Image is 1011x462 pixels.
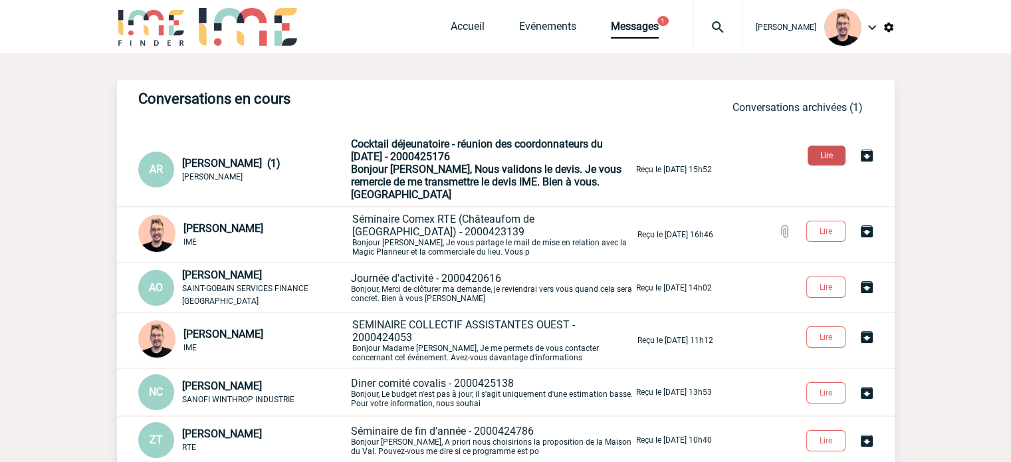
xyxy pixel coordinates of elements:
p: Reçu le [DATE] 14h02 [636,283,712,292]
span: SANOFI WINTHROP INDUSTRIE [182,395,294,404]
img: IME-Finder [117,8,186,46]
a: Lire [796,433,859,446]
span: [PERSON_NAME] [182,172,243,181]
span: NC [149,386,163,398]
p: Reçu le [DATE] 16h46 [637,230,713,239]
a: Messages [611,20,659,39]
a: Lire [797,148,859,161]
p: Reçu le [DATE] 15h52 [636,165,712,174]
img: 129741-1.png [824,9,861,46]
div: Conversation privée : Client - Agence [138,215,350,255]
div: Conversation privée : Client - Agence [138,320,350,360]
span: AO [149,281,163,294]
span: [PERSON_NAME] [756,23,816,32]
div: Conversation privée : Client - Agence [138,422,348,458]
span: Bonjour [PERSON_NAME], Nous validons le devis. Je vous remercie de me transmettre le devis IME. B... [351,163,621,201]
span: [PERSON_NAME] [182,269,262,281]
img: Archiver la conversation [859,385,875,401]
span: IME [183,237,197,247]
button: Lire [808,146,845,166]
p: Reçu le [DATE] 10h40 [636,435,712,445]
p: Reçu le [DATE] 13h53 [636,388,712,397]
a: Evénements [519,20,576,39]
a: AR [PERSON_NAME] (1) [PERSON_NAME] Cocktail déjeunatoire - réunion des coordonnateurs du [DATE] -... [138,162,712,175]
a: Lire [796,330,859,342]
span: Séminaire de fin d'année - 2000424786 [351,425,534,437]
span: Journée d'activité - 2000420616 [351,272,501,285]
button: Lire [806,326,845,348]
p: Reçu le [DATE] 11h12 [637,336,713,345]
button: Lire [806,221,845,242]
img: 129741-1.png [138,320,175,358]
p: Bonjour Madame [PERSON_NAME], Je me permets de vous contacter concernant cet événement. Avez-vous... [352,318,635,362]
span: Séminaire Comex RTE (Châteaufom de [GEOGRAPHIC_DATA]) - 2000423139 [352,213,534,238]
p: Bonjour [PERSON_NAME], Je vous partage le mail de mise en relation avec la Magic Planneur et la c... [352,213,635,257]
a: AO [PERSON_NAME] SAINT-GOBAIN SERVICES FINANCE [GEOGRAPHIC_DATA] Journée d'activité - 2000420616B... [138,281,712,293]
span: RTE [182,443,196,452]
a: Lire [796,386,859,398]
span: ZT [150,433,163,446]
span: [PERSON_NAME] [183,328,263,340]
a: [PERSON_NAME] IME SEMINAIRE COLLECTIF ASSISTANTES OUEST - 2000424053Bonjour Madame [PERSON_NAME],... [138,333,713,346]
img: Archiver la conversation [859,433,875,449]
div: Conversation privée : Client - Agence [138,374,348,410]
img: Archiver la conversation [859,223,875,239]
a: Accueil [451,20,485,39]
div: Conversation privée : Client - Agence [138,152,348,187]
h3: Conversations en cours [138,90,537,107]
p: Bonjour [PERSON_NAME], A priori nous choisirions la proposition de la Maison du Val. Pouvez-vous ... [351,425,633,456]
span: [PERSON_NAME] [182,427,262,440]
p: Bonjour, Merci de clôturer ma demande, je reviendrai vers vous quand cela sera concret. Bien à vo... [351,272,633,303]
button: Lire [806,430,845,451]
span: [PERSON_NAME] (1) [182,157,281,170]
a: ZT [PERSON_NAME] RTE Séminaire de fin d'année - 2000424786Bonjour [PERSON_NAME], A priori nous ch... [138,433,712,445]
span: SAINT-GOBAIN SERVICES FINANCE [GEOGRAPHIC_DATA] [182,284,308,306]
img: Archiver la conversation [859,329,875,345]
button: Lire [806,277,845,298]
a: Conversations archivées (1) [732,101,863,114]
span: [PERSON_NAME] [182,380,262,392]
span: Cocktail déjeunatoire - réunion des coordonnateurs du [DATE] - 2000425176 [351,138,603,163]
div: Conversation privée : Client - Agence [138,269,348,306]
span: IME [183,343,197,352]
a: [PERSON_NAME] IME Séminaire Comex RTE (Châteaufom de [GEOGRAPHIC_DATA]) - 2000423139Bonjour [PERS... [138,227,713,240]
a: NC [PERSON_NAME] SANOFI WINTHROP INDUSTRIE Diner comité covalis - 2000425138Bonjour, Le budget n'... [138,385,712,398]
span: [PERSON_NAME] [183,222,263,235]
p: Bonjour, Le budget n'est pas à jour, il s'agit uniquement d'une estimation basse. Pour votre info... [351,377,633,408]
span: AR [150,163,163,175]
a: Lire [796,280,859,292]
button: 1 [657,16,669,26]
button: Lire [806,382,845,404]
img: 129741-1.png [138,215,175,252]
img: Archiver la conversation [859,279,875,295]
a: Lire [796,224,859,237]
span: Diner comité covalis - 2000425138 [351,377,514,390]
span: SEMINAIRE COLLECTIF ASSISTANTES OUEST - 2000424053 [352,318,575,344]
img: Archiver la conversation [859,148,875,164]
